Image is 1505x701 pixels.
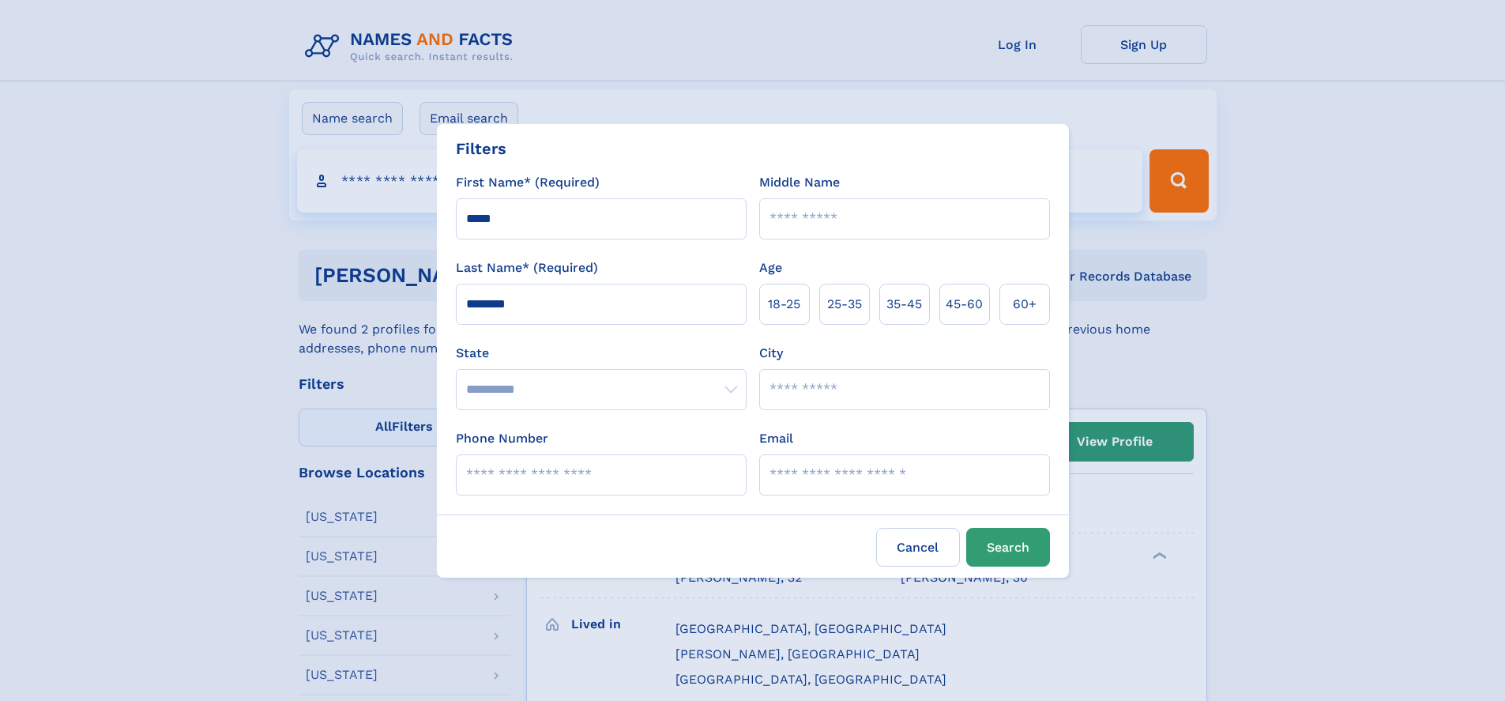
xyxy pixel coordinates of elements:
[886,295,922,314] span: 35‑45
[456,429,548,448] label: Phone Number
[827,295,862,314] span: 25‑35
[759,258,782,277] label: Age
[946,295,983,314] span: 45‑60
[456,137,506,160] div: Filters
[456,258,598,277] label: Last Name* (Required)
[966,528,1050,567] button: Search
[759,344,783,363] label: City
[456,344,747,363] label: State
[768,295,800,314] span: 18‑25
[759,429,793,448] label: Email
[456,173,600,192] label: First Name* (Required)
[876,528,960,567] label: Cancel
[1013,295,1037,314] span: 60+
[759,173,840,192] label: Middle Name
